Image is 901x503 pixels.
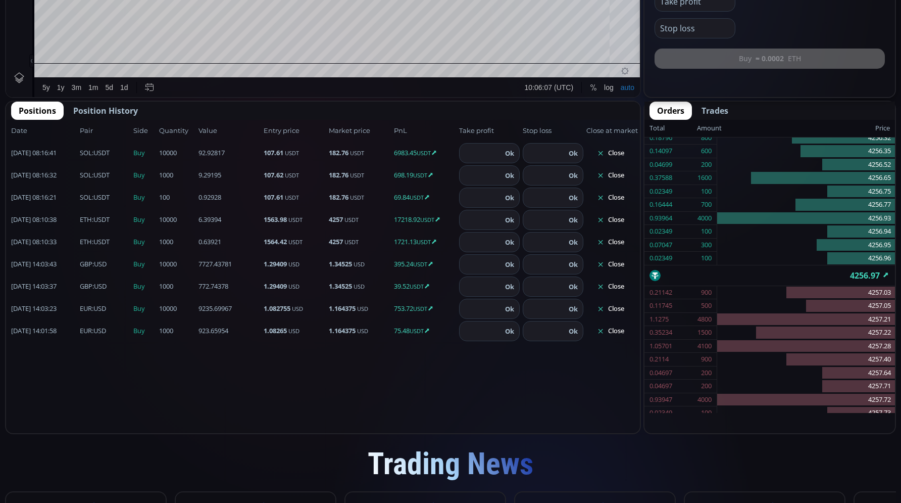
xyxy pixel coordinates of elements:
span: 1000 [159,326,195,336]
b: 182.76 [329,170,348,179]
div: C [227,25,232,32]
button: Close [586,234,635,250]
button: Ok [502,259,517,270]
b: 4257 [329,237,343,246]
div: 200 [701,158,712,171]
div: 300 [701,239,712,252]
span: [DATE] 08:16:41 [11,148,77,158]
div: 4256.93 [717,212,895,225]
div: 0.02349 [649,252,672,265]
button: Ok [502,214,517,225]
small: USDT [420,216,434,223]
div: 4257.28 [717,340,895,353]
span: :USD [80,282,107,292]
b: GBP [80,282,92,291]
div: Compare [136,6,165,14]
b: 1.164375 [329,304,356,313]
span: Quantity [159,126,195,136]
small: USDT [410,194,424,201]
span: [DATE] 14:03:37 [11,282,77,292]
div: 1.1275 [649,313,669,326]
small: USDT [344,216,359,223]
span: :USDT [80,193,110,203]
span: :USD [80,304,106,314]
small: USDT [288,216,303,223]
b: 107.62 [264,170,283,179]
span: Buy [133,326,156,336]
div: 262.38K [59,36,83,44]
div: 4257.22 [717,326,895,340]
div: 0.04697 [649,367,672,380]
div: 0.37588 [649,171,672,185]
small: USDT [344,238,359,246]
div: 4257.64 [717,367,895,380]
button: Close [586,167,635,184]
button: Close [586,301,635,317]
small: USDT [413,171,427,179]
div: 0.21142 [649,286,672,299]
span: Position History [73,105,138,117]
span: :USD [80,326,106,336]
span: 10000 [159,215,195,225]
button: Ok [566,281,581,292]
span: 1000 [159,282,195,292]
div: 4256.96 [717,252,895,265]
span: 75.48 [394,326,456,336]
span: Buy [133,170,156,180]
small: USDT [413,260,427,268]
span: [DATE] 08:16:32 [11,170,77,180]
div: 0.02349 [649,185,672,198]
div: 1D [49,23,65,32]
div: Total [649,122,697,135]
div: 4256.52 [717,158,895,172]
span: Entry price [264,126,326,136]
div: Toggle Log Scale [594,401,611,420]
div: 4256.97 [232,25,256,32]
span: [DATE] 08:10:33 [11,237,77,247]
span: 753.72 [394,304,456,314]
div: 4256.97 [644,265,895,286]
div: 200 [701,367,712,380]
div: 5y [36,406,44,415]
small: USD [357,305,368,312]
button: Position History [66,102,145,120]
span: 10:06:07 (UTC) [519,406,567,415]
span: Close at market [586,126,635,136]
b: 1.08265 [264,326,287,335]
span: :USDT [80,237,110,247]
div: 1500 [697,326,712,339]
b: 1.29409 [264,282,287,291]
span: 6.39394 [198,215,261,225]
small: USDT [285,194,299,201]
div: 4349.81 [169,25,192,32]
span: 92.92817 [198,148,261,158]
button: Close [586,212,635,228]
span: Orders [657,105,684,117]
b: 1563.98 [264,215,287,224]
div: 5d [99,406,108,415]
span: Date [11,126,77,136]
span: Buy [133,215,156,225]
div: 0.14097 [649,145,672,158]
b: 1564.42 [264,237,287,246]
span: PnL [394,126,456,136]
span: Buy [133,237,156,247]
span: 0.92928 [198,193,261,203]
div: 900 [701,353,712,366]
small: USD [354,283,365,290]
b: 1.082755 [264,304,290,313]
button: Ok [502,303,517,314]
b: GBP [80,259,92,268]
span: 17218.92 [394,215,456,225]
span: Positions [19,105,56,117]
div: L [195,25,199,32]
span: 1000 [159,170,195,180]
small: USDT [350,194,364,201]
small: USD [357,327,368,335]
div: 0.2114 [649,353,669,366]
button: Ok [566,259,581,270]
span: Market price [329,126,391,136]
div: 4257.73 [717,406,895,420]
div: Toggle Percentage [580,401,594,420]
div: Go to [135,401,152,420]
